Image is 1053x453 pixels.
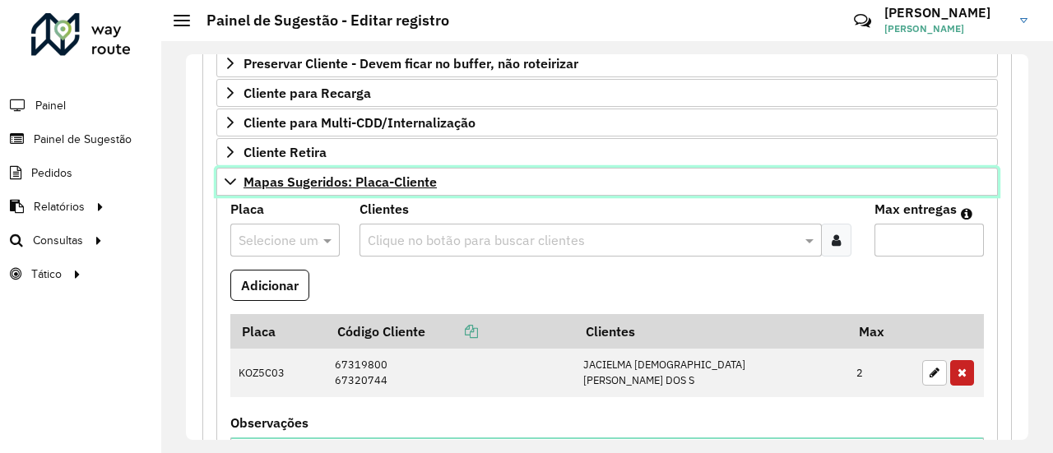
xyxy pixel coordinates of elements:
td: 67319800 67320744 [326,349,574,397]
th: Max [848,314,914,349]
td: KOZ5C03 [230,349,326,397]
a: Copiar [425,323,478,340]
span: Tático [31,266,62,283]
label: Placa [230,199,264,219]
a: Contato Rápido [845,3,880,39]
span: Consultas [33,232,83,249]
th: Clientes [575,314,848,349]
button: Adicionar [230,270,309,301]
th: Código Cliente [326,314,574,349]
a: Preservar Cliente - Devem ficar no buffer, não roteirizar [216,49,998,77]
a: Cliente Retira [216,138,998,166]
label: Clientes [360,199,409,219]
label: Observações [230,413,308,432]
span: Mapas Sugeridos: Placa-Cliente [244,175,437,188]
h3: [PERSON_NAME] [884,5,1008,21]
span: Painel de Sugestão [34,131,132,148]
td: 2 [848,349,914,397]
td: JACIELMA [DEMOGRAPHIC_DATA] [PERSON_NAME] DOS S [575,349,848,397]
span: Pedidos [31,164,72,182]
span: Cliente Retira [244,146,327,159]
a: Cliente para Multi-CDD/Internalização [216,109,998,136]
span: Cliente para Multi-CDD/Internalização [244,116,475,129]
em: Máximo de clientes que serão colocados na mesma rota com os clientes informados [961,207,972,220]
th: Placa [230,314,326,349]
span: Preservar Cliente - Devem ficar no buffer, não roteirizar [244,57,578,70]
span: Relatórios [34,198,85,215]
a: Cliente para Recarga [216,79,998,107]
label: Max entregas [874,199,957,219]
a: Mapas Sugeridos: Placa-Cliente [216,168,998,196]
h2: Painel de Sugestão - Editar registro [190,12,449,30]
span: Cliente para Recarga [244,86,371,99]
span: [PERSON_NAME] [884,21,1008,36]
span: Painel [35,97,66,114]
